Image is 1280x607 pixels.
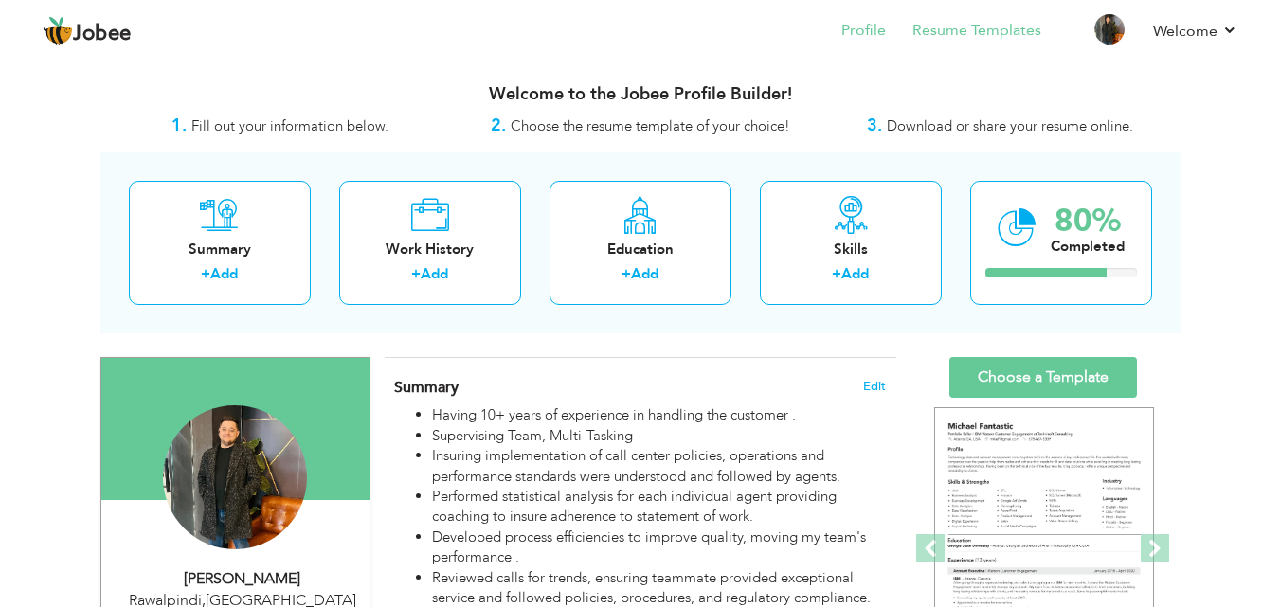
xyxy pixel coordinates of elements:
div: Work History [354,240,506,259]
span: Edit [863,380,886,393]
li: Developed process efficiencies to improve quality, moving my team's performance . [432,527,885,568]
img: jobee.io [43,16,73,46]
strong: 3. [867,114,882,137]
a: Add [210,264,238,283]
li: Insuring implementation of call center policies, operations and performance standards were unders... [432,446,885,487]
li: Performed statistical analysis for each individual agent providing coaching to insure adherence t... [432,487,885,527]
label: + [411,264,421,284]
a: Jobee [43,16,132,46]
span: Choose the resume template of your choice! [511,116,790,135]
a: Profile [841,20,886,42]
img: Profile Img [1094,14,1125,45]
strong: 2. [491,114,506,137]
div: 80% [1051,205,1125,237]
a: Resume Templates [912,20,1041,42]
a: Choose a Template [949,357,1137,398]
a: Welcome [1153,20,1237,43]
div: Completed [1051,237,1125,257]
div: Summary [144,240,296,259]
label: + [832,264,841,284]
a: Add [421,264,448,283]
span: Summary [394,377,459,398]
a: Add [841,264,869,283]
h3: Welcome to the Jobee Profile Builder! [100,85,1181,104]
div: [PERSON_NAME] [116,568,370,590]
label: + [201,264,210,284]
strong: 1. [171,114,187,137]
div: Education [565,240,716,259]
li: Supervising Team, Multi-Tasking [432,426,885,446]
h4: Adding a summary is a quick and easy way to highlight your experience and interests. [394,378,885,397]
span: Jobee [73,24,132,45]
span: Download or share your resume online. [887,116,1133,135]
a: Add [631,264,658,283]
label: + [622,264,631,284]
span: Fill out your information below. [191,116,388,135]
li: Having 10+ years of experience in handling the customer . [432,405,885,425]
img: Haider Abbasi [163,405,307,549]
div: Skills [775,240,927,259]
